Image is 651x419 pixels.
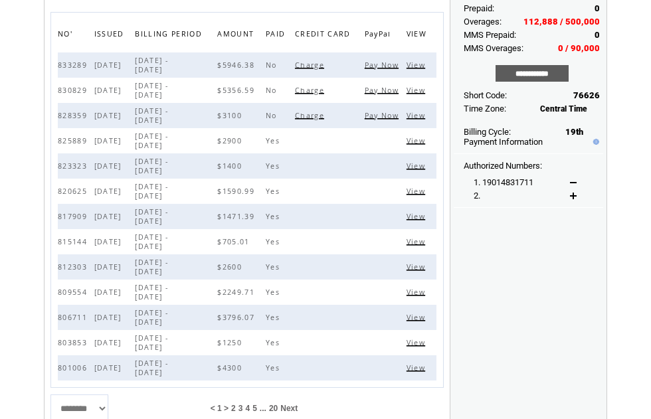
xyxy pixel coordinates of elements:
a: Pay Now [365,60,402,68]
span: No [266,60,280,70]
a: View [407,288,428,295]
span: 823323 [58,161,90,171]
span: [DATE] - [DATE] [135,182,168,201]
span: $1590.99 [217,187,258,196]
span: Yes [266,237,283,246]
span: Yes [266,338,283,347]
span: 5 [252,404,257,413]
span: [DATE] [94,60,125,70]
a: 3 [238,404,243,413]
span: [DATE] - [DATE] [135,157,168,175]
span: 0 / 90,000 [558,43,600,53]
a: Charge [295,60,327,68]
span: 817909 [58,212,90,221]
a: View [407,212,428,220]
span: PAID [266,26,288,45]
span: AMOUNT [217,26,257,45]
span: Click to charge this bill [295,111,327,120]
span: [DATE] - [DATE] [135,359,168,377]
span: Click to view this bill [407,313,428,322]
a: ISSUED [94,29,128,37]
span: Click to pay now this bill [365,86,402,95]
span: $1400 [217,161,245,171]
span: 828359 [58,111,90,120]
span: 801006 [58,363,90,373]
a: 20 [269,404,278,413]
span: Time Zone: [464,104,506,114]
span: Prepaid: [464,3,494,13]
span: Yes [266,288,283,297]
a: View [407,262,428,270]
span: PayPal [365,26,395,45]
span: Click to view this bill [407,262,428,272]
span: $2600 [217,262,245,272]
span: 19th [565,127,583,137]
span: 76626 [573,90,600,100]
span: $2249.71 [217,288,258,297]
span: [DATE] - [DATE] [135,106,168,125]
a: View [407,363,428,371]
span: $5356.59 [217,86,258,95]
span: Central Time [540,104,587,114]
span: ... [260,404,266,413]
span: [DATE] [94,136,125,145]
a: Pay Now [365,86,402,94]
span: No [266,86,280,95]
a: View [407,313,428,321]
a: View [407,187,428,195]
span: Click to view this bill [407,86,428,95]
span: 806711 [58,313,90,322]
span: [DATE] - [DATE] [135,283,168,301]
span: [DATE] - [DATE] [135,81,168,100]
span: [DATE] - [DATE] [135,333,168,352]
span: [DATE] [94,363,125,373]
a: View [407,86,428,94]
span: Click to view this bill [407,212,428,221]
span: 830829 [58,86,90,95]
span: [DATE] [94,237,125,246]
span: [DATE] [94,288,125,297]
span: 812303 [58,262,90,272]
span: $705.01 [217,237,252,246]
a: Charge [295,86,327,94]
span: $1471.39 [217,212,258,221]
a: 4 [245,404,250,413]
a: View [407,338,428,346]
span: [DATE] [94,86,125,95]
span: Click to pay now this bill [365,111,402,120]
span: 833289 [58,60,90,70]
span: [DATE] [94,338,125,347]
a: Next [280,404,298,413]
span: Click to pay now this bill [365,60,402,70]
span: 820625 [58,187,90,196]
a: View [407,237,428,245]
span: Yes [266,262,283,272]
a: AMOUNT [217,29,257,37]
a: Payment Information [464,137,543,147]
a: Charge [295,111,327,119]
span: 1. 19014831711 [474,177,533,187]
span: BILLING PERIOD [135,26,205,45]
span: MMS Prepaid: [464,30,516,40]
span: $5946.38 [217,60,258,70]
span: [DATE] - [DATE] [135,308,168,327]
span: $4300 [217,363,245,373]
span: [DATE] [94,111,125,120]
span: Yes [266,363,283,373]
a: Pay Now [365,111,402,119]
span: Yes [266,212,283,221]
span: [DATE] - [DATE] [135,258,168,276]
span: < 1 > [211,404,229,413]
span: VIEW [407,26,430,45]
span: Click to view this bill [407,187,428,196]
a: View [407,111,428,119]
span: Click to view this bill [407,60,428,70]
a: 2 [231,404,236,413]
span: [DATE] - [DATE] [135,131,168,150]
span: [DATE] - [DATE] [135,207,168,226]
span: Click to view this bill [407,136,428,145]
